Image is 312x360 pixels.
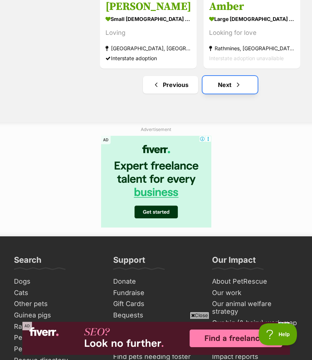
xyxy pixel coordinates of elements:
a: Cats [11,287,103,299]
div: small [DEMOGRAPHIC_DATA] Dog [105,14,191,24]
span: AD [101,136,111,144]
a: About PetRescue [209,276,301,287]
a: Guinea pigs [11,310,103,321]
span: Interstate adoption unavailable [209,55,284,61]
a: Donate [110,276,202,287]
a: Bequests [110,310,202,321]
span: AD [22,322,32,330]
a: Pets needing foster care [11,332,103,343]
h3: Support [113,255,145,269]
div: Looking for love [209,28,295,38]
h3: Search [14,255,42,269]
a: PetRescue ID [11,343,103,355]
div: Interstate adoption [105,53,191,63]
iframe: Help Scout Beacon - Open [259,323,297,345]
a: Our big (& hairy) work map [209,317,301,329]
a: Other pets [11,298,103,310]
a: Our work [209,287,301,299]
a: Our animal welfare strategy [209,298,301,317]
a: Next page [202,76,258,94]
div: Loving [105,28,191,38]
a: Previous page [143,76,198,94]
a: Fundraise [110,287,202,299]
span: Close [190,312,209,319]
div: large [DEMOGRAPHIC_DATA] Dog [209,14,295,24]
a: Rabbits [11,321,103,332]
a: Dogs [11,276,103,287]
div: Rathmines, [GEOGRAPHIC_DATA] [209,43,295,53]
div: [GEOGRAPHIC_DATA], [GEOGRAPHIC_DATA] [105,43,191,53]
a: Gift Cards [110,298,202,310]
nav: Pagination [99,76,301,94]
h3: Our Impact [212,255,256,269]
